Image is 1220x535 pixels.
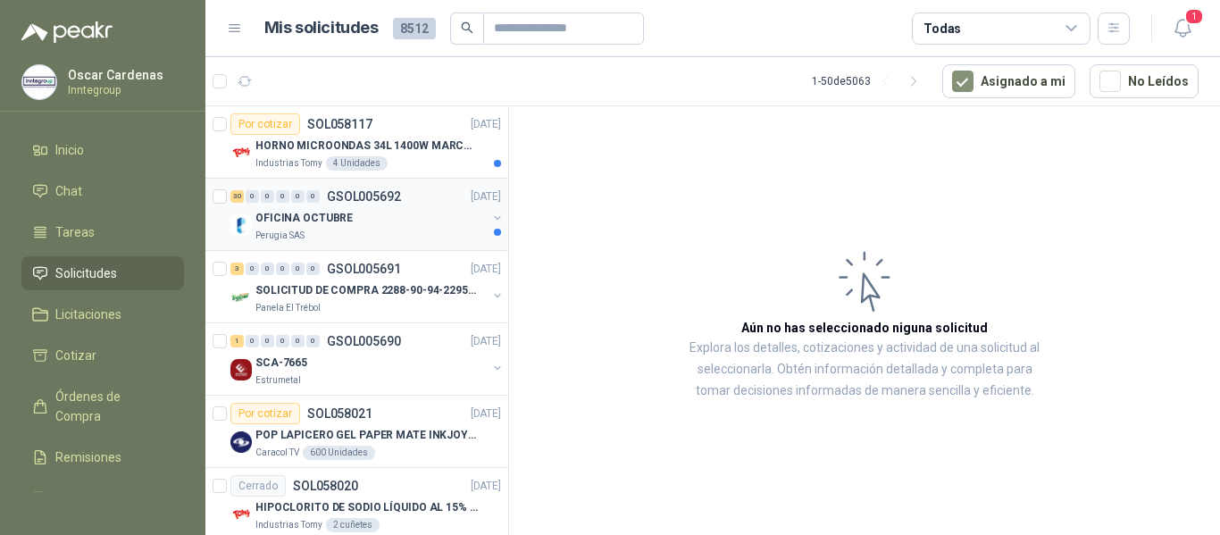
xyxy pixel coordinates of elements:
p: [DATE] [471,116,501,133]
p: Industrias Tomy [255,518,322,532]
div: 0 [291,190,305,203]
div: 0 [276,263,289,275]
a: Tareas [21,215,184,249]
div: 2 cuñetes [326,518,380,532]
p: Oscar Cardenas [68,69,180,81]
span: 1 [1184,8,1204,25]
div: Cerrado [230,475,286,497]
div: 4 Unidades [326,156,388,171]
span: Chat [55,181,82,201]
div: 30 [230,190,244,203]
a: 30 0 0 0 0 0 GSOL005692[DATE] Company LogoOFICINA OCTUBREPerugia SAS [230,186,505,243]
div: 3 [230,263,244,275]
a: Por cotizarSOL058117[DATE] Company LogoHORNO MICROONDAS 34L 1400W MARCA TORNADO.Industrias Tomy4 ... [205,106,508,179]
div: 0 [246,263,259,275]
span: Cotizar [55,346,96,365]
a: 1 0 0 0 0 0 GSOL005690[DATE] Company LogoSCA-7665Estrumetal [230,330,505,388]
p: [DATE] [471,188,501,205]
button: 1 [1166,13,1199,45]
p: GSOL005691 [327,263,401,275]
div: 0 [246,335,259,347]
a: Cotizar [21,339,184,372]
span: Solicitudes [55,263,117,283]
p: Inntegroup [68,85,180,96]
div: Por cotizar [230,113,300,135]
a: 3 0 0 0 0 0 GSOL005691[DATE] Company LogoSOLICITUD DE COMPRA 2288-90-94-2295-96-2301-02-04Panela ... [230,258,505,315]
p: [DATE] [471,478,501,495]
div: 0 [261,335,274,347]
div: 0 [276,190,289,203]
span: Órdenes de Compra [55,387,167,426]
p: GSOL005692 [327,190,401,203]
div: 0 [291,263,305,275]
p: [DATE] [471,405,501,422]
span: Remisiones [55,447,121,467]
p: HORNO MICROONDAS 34L 1400W MARCA TORNADO. [255,138,478,155]
a: Inicio [21,133,184,167]
a: Licitaciones [21,297,184,331]
div: 0 [261,190,274,203]
div: 1 [230,335,244,347]
p: Estrumetal [255,373,301,388]
a: Remisiones [21,440,184,474]
p: OFICINA OCTUBRE [255,210,353,227]
p: SOL058020 [293,480,358,492]
p: HIPOCLORITO DE SODIO LÍQUIDO AL 15% CONT NETO 20L [255,499,478,516]
img: Company Logo [230,359,252,380]
img: Company Logo [230,142,252,163]
div: Por cotizar [230,403,300,424]
img: Company Logo [22,65,56,99]
a: Por cotizarSOL058021[DATE] Company LogoPOP LAPICERO GEL PAPER MATE INKJOY 0.7 (Revisar el adjunto... [205,396,508,468]
div: 1 - 50 de 5063 [812,67,928,96]
div: Todas [923,19,961,38]
span: Configuración [55,489,134,508]
div: 0 [261,263,274,275]
p: SCA-7665 [255,355,307,372]
img: Company Logo [230,504,252,525]
button: Asignado a mi [942,64,1075,98]
a: Órdenes de Compra [21,380,184,433]
p: [DATE] [471,333,501,350]
a: Solicitudes [21,256,184,290]
img: Company Logo [230,431,252,453]
p: Panela El Trébol [255,301,321,315]
span: Licitaciones [55,305,121,324]
img: Company Logo [230,287,252,308]
div: 600 Unidades [303,446,375,460]
span: search [461,21,473,34]
p: POP LAPICERO GEL PAPER MATE INKJOY 0.7 (Revisar el adjunto) [255,427,478,444]
p: [DATE] [471,261,501,278]
div: 0 [246,190,259,203]
div: 0 [276,335,289,347]
img: Logo peakr [21,21,113,43]
a: Configuración [21,481,184,515]
h3: Aún no has seleccionado niguna solicitud [741,318,988,338]
p: Industrias Tomy [255,156,322,171]
span: 8512 [393,18,436,39]
p: SOL058021 [307,407,372,420]
p: Caracol TV [255,446,299,460]
p: SOLICITUD DE COMPRA 2288-90-94-2295-96-2301-02-04 [255,282,478,299]
img: Company Logo [230,214,252,236]
div: 0 [306,335,320,347]
p: Perugia SAS [255,229,305,243]
div: 0 [291,335,305,347]
div: 0 [306,263,320,275]
p: SOL058117 [307,118,372,130]
div: 0 [306,190,320,203]
h1: Mis solicitudes [264,15,379,41]
a: Chat [21,174,184,208]
p: Explora los detalles, cotizaciones y actividad de una solicitud al seleccionarla. Obtén informaci... [688,338,1041,402]
p: GSOL005690 [327,335,401,347]
span: Inicio [55,140,84,160]
button: No Leídos [1090,64,1199,98]
span: Tareas [55,222,95,242]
